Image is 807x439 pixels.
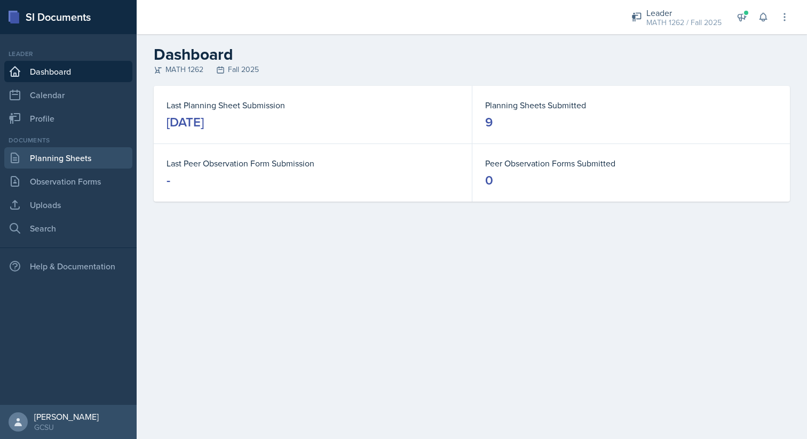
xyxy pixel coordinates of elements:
[646,17,722,28] div: MATH 1262 / Fall 2025
[485,172,493,189] div: 0
[167,172,170,189] div: -
[646,6,722,19] div: Leader
[485,157,777,170] dt: Peer Observation Forms Submitted
[34,422,99,433] div: GCSU
[4,194,132,215] a: Uploads
[4,171,132,192] a: Observation Forms
[167,99,459,111] dt: Last Planning Sheet Submission
[154,64,790,75] div: MATH 1262 Fall 2025
[4,256,132,277] div: Help & Documentation
[167,114,204,131] div: [DATE]
[485,114,493,131] div: 9
[154,45,790,64] h2: Dashboard
[34,411,99,422] div: [PERSON_NAME]
[167,157,459,170] dt: Last Peer Observation Form Submission
[4,147,132,169] a: Planning Sheets
[4,218,132,239] a: Search
[4,49,132,59] div: Leader
[4,84,132,106] a: Calendar
[4,61,132,82] a: Dashboard
[4,135,132,145] div: Documents
[485,99,777,111] dt: Planning Sheets Submitted
[4,108,132,129] a: Profile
